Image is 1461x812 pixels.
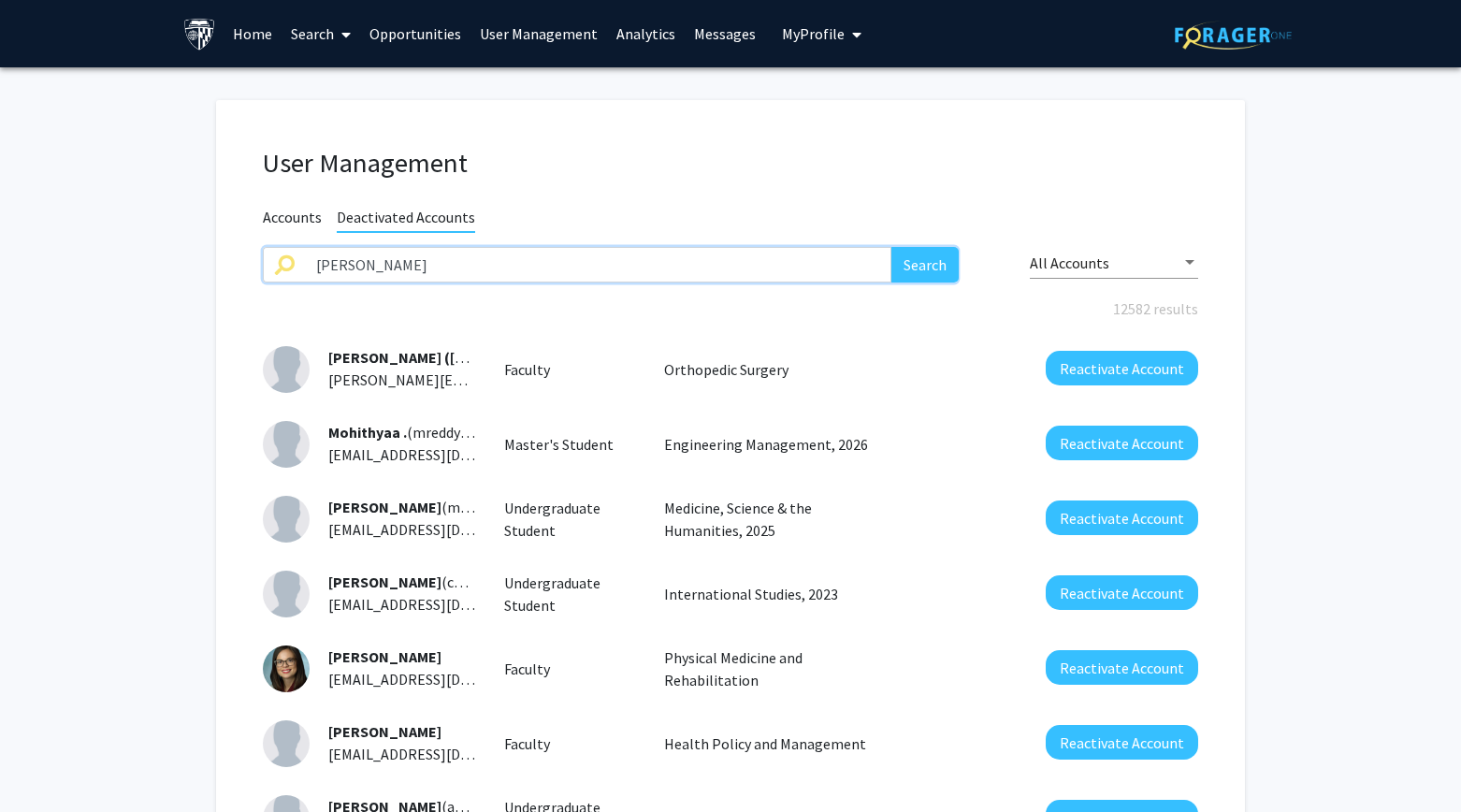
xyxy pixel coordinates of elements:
[490,658,651,680] div: Faculty
[1030,254,1109,272] span: All Accounts
[263,571,310,617] img: Profile Picture
[664,646,877,691] p: Physical Medicine and Rehabilitation
[328,423,480,442] span: (mreddy18)
[328,423,407,442] span: Mohithyaa .
[328,647,441,666] span: [PERSON_NAME]
[490,572,651,616] div: Undergraduate Student
[490,497,651,542] div: Undergraduate Student
[1046,351,1198,385] button: Reactivate Account
[664,358,877,381] p: Orthopedic Surgery
[328,745,557,763] span: [EMAIL_ADDRESS][DOMAIN_NAME]
[337,208,475,233] span: Deactivated Accounts
[1046,500,1198,535] button: Reactivate Account
[328,670,557,689] span: [EMAIL_ADDRESS][DOMAIN_NAME]
[328,573,509,591] span: (caamot1)
[328,370,668,389] span: [PERSON_NAME][EMAIL_ADDRESS][DOMAIN_NAME]
[263,147,1198,180] h1: User Management
[249,297,1212,320] div: 12582 results
[263,421,310,468] img: Profile Picture
[1046,575,1198,610] button: Reactivate Account
[891,247,959,283] button: Search
[1046,725,1198,760] button: Reactivate Account
[1175,21,1292,50] img: ForagerOne Logo
[263,645,310,692] img: Profile Picture
[664,497,877,542] p: Medicine, Science & the Humanities, 2025
[282,1,360,66] a: Search
[664,433,877,456] p: Engineering Management, 2026
[183,18,216,51] img: Johns Hopkins University Logo
[664,583,877,605] p: International Studies, 2023
[263,720,310,767] img: Profile Picture
[224,1,282,66] a: Home
[328,498,441,516] span: [PERSON_NAME]
[328,498,510,516] span: (maamir3)
[664,732,877,755] p: Health Policy and Management
[490,433,651,456] div: Master's Student
[263,496,310,543] img: Profile Picture
[1046,650,1198,685] button: Reactivate Account
[1046,426,1198,460] button: Reactivate Account
[328,722,441,741] span: [PERSON_NAME]
[685,1,765,66] a: Messages
[490,732,651,755] div: Faculty
[328,595,557,614] span: [EMAIL_ADDRESS][DOMAIN_NAME]
[305,247,891,283] input: Search name, email, or institution ID to access an account and make admin changes.
[360,1,470,66] a: Opportunities
[490,358,651,381] div: Faculty
[328,520,557,539] span: [EMAIL_ADDRESS][DOMAIN_NAME]
[470,1,607,66] a: User Management
[328,348,754,367] span: (hkhanuj1)
[328,445,557,464] span: [EMAIL_ADDRESS][DOMAIN_NAME]
[328,348,685,367] span: [PERSON_NAME] ([PERSON_NAME]) [PERSON_NAME]
[328,573,441,591] span: [PERSON_NAME]
[263,346,310,393] img: Profile Picture
[263,208,322,231] span: Accounts
[607,1,685,66] a: Analytics
[782,24,845,43] span: My Profile
[14,728,80,798] iframe: Chat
